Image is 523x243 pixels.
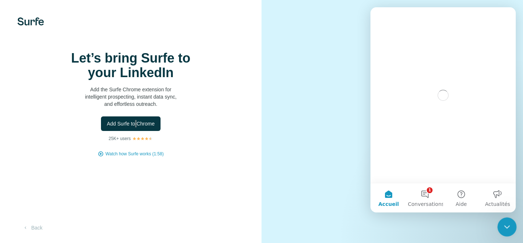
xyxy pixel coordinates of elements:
[105,151,163,157] button: Watch how Surfe works (1:58)
[58,86,203,108] p: Add the Surfe Chrome extension for intelligent prospecting, instant data sync, and effortless out...
[498,218,517,237] iframe: Intercom live chat
[109,135,131,142] p: 25K+ users
[132,136,153,141] img: Rating Stars
[17,221,48,234] button: Back
[17,17,44,25] img: Surfe's logo
[58,51,203,80] h1: Let’s bring Surfe to your LinkedIn
[101,116,161,131] button: Add Surfe to Chrome
[370,7,516,212] iframe: Intercom live chat
[107,120,155,127] span: Add Surfe to Chrome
